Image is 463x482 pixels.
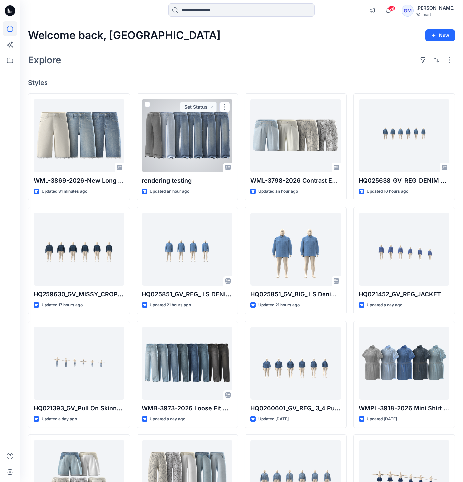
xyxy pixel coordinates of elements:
a: HQ021452_GV_REG_JACKET [359,213,450,286]
p: Updated a day ago [367,302,403,309]
a: WML-3798-2026 Contrast Ecru Shorts [250,99,341,172]
p: HQ021393_GV_Pull On Skinny Jegging [34,404,124,413]
p: Updated a day ago [42,416,77,423]
p: HQ021452_GV_REG_JACKET [359,290,450,299]
p: Updated an hour ago [150,188,190,195]
p: WML-3869-2026-New Long Shorts [34,176,124,185]
a: HQ259630_GV_MISSY_CROPPED BUTTON DOWN [34,213,124,286]
span: 59 [388,6,395,11]
p: Updated 21 hours ago [258,302,300,309]
p: rendering testing [142,176,233,185]
p: Updated 16 hours ago [367,188,409,195]
a: WMPL-3918-2026 Mini Shirt Dress [359,327,450,400]
p: Updated an hour ago [258,188,298,195]
h4: Styles [28,79,455,87]
h2: Explore [28,55,61,65]
a: HQ025851_GV_REG_ LS DENIM SHIRT [142,213,233,286]
a: HQ0260601_GV_REG_ 3_4 Puff Sleeve Shirt [250,327,341,400]
p: WMB-3973-2026 Loose Fit Denim-Test [142,404,233,413]
a: rendering testing [142,99,233,172]
p: HQ0260601_GV_REG_ 3_4 Puff Sleeve Shirt [250,404,341,413]
a: WMB-3973-2026 Loose Fit Denim-Test [142,327,233,400]
p: HQ025851_GV_REG_ LS DENIM SHIRT [142,290,233,299]
p: Updated a day ago [150,416,186,423]
p: WML-3798-2026 Contrast Ecru Shorts [250,176,341,185]
p: WMPL-3918-2026 Mini Shirt Dress [359,404,450,413]
p: Updated [DATE] [367,416,397,423]
p: HQ259630_GV_MISSY_CROPPED BUTTON DOWN [34,290,124,299]
a: HQ021393_GV_Pull On Skinny Jegging [34,327,124,400]
p: Updated 21 hours ago [150,302,191,309]
div: [PERSON_NAME] [416,4,455,12]
p: Updated 31 minutes ago [42,188,87,195]
a: WML-3869-2026-New Long Shorts [34,99,124,172]
p: Updated 17 hours ago [42,302,83,309]
button: New [425,29,455,41]
p: Updated [DATE] [258,416,289,423]
p: HQ025638_GV_REG_DENIM BUTTON UP SHIRT [359,176,450,185]
a: HQ025638_GV_REG_DENIM BUTTON UP SHIRT [359,99,450,172]
div: Walmart [416,12,455,17]
div: GM [402,5,414,17]
p: HQ025851_GV_BIG_ LS Denim Shirt [250,290,341,299]
a: HQ025851_GV_BIG_ LS Denim Shirt [250,213,341,286]
h2: Welcome back, [GEOGRAPHIC_DATA] [28,29,221,42]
